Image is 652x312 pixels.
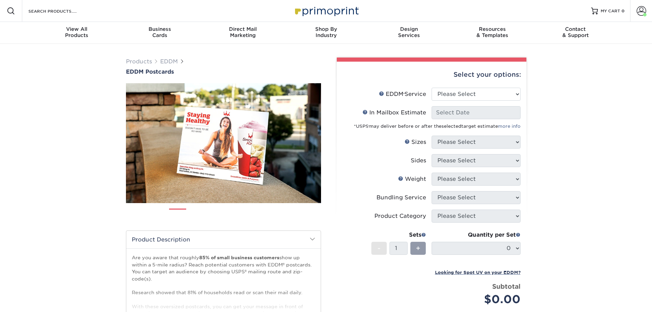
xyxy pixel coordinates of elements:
div: Quantity per Set [432,231,521,239]
div: Bundling Service [376,194,426,202]
sup: ® [404,92,405,95]
div: & Templates [451,26,534,38]
a: Products [126,58,152,65]
span: EDDM Postcards [126,68,174,75]
a: BusinessCards [118,22,201,44]
a: Resources& Templates [451,22,534,44]
div: EDDM Service [379,90,426,98]
span: Design [368,26,451,32]
a: EDDM Postcards [126,68,321,75]
div: Industry [284,26,368,38]
a: EDDM [160,58,178,65]
small: Looking for Spot UV on your EDDM? [435,270,521,275]
a: more info [498,124,521,129]
img: EDDM 01 [169,206,186,223]
a: View AllProducts [35,22,118,44]
img: EDDM 05 [261,206,278,223]
img: EDDM Postcards 01 [126,76,321,211]
small: *USPS may deliver before or after the target estimate [354,124,521,129]
a: Contact& Support [534,22,617,44]
span: Shop By [284,26,368,32]
div: Cards [118,26,201,38]
img: Primoprint [292,3,360,18]
span: MY CART [601,8,620,14]
div: Sides [411,157,426,165]
strong: 85% of small business customers [199,255,279,260]
span: View All [35,26,118,32]
div: In Mailbox Estimate [362,109,426,117]
img: EDDM 03 [215,206,232,223]
a: Looking for Spot UV on your EDDM? [435,269,521,275]
a: DesignServices [368,22,451,44]
div: & Support [534,26,617,38]
span: Direct Mail [201,26,284,32]
span: - [378,243,381,253]
div: Marketing [201,26,284,38]
a: Shop ByIndustry [284,22,368,44]
input: SEARCH PRODUCTS..... [28,7,94,15]
div: Products [35,26,118,38]
div: Select your options: [342,62,521,88]
a: Direct MailMarketing [201,22,284,44]
span: Contact [534,26,617,32]
div: Services [368,26,451,38]
span: 0 [622,9,625,13]
sup: ® [369,125,369,127]
span: Business [118,26,201,32]
strong: Subtotal [492,283,521,290]
div: Product Category [374,212,426,220]
div: $0.00 [437,291,521,308]
span: Resources [451,26,534,32]
span: + [416,243,420,253]
div: Sets [371,231,426,239]
img: EDDM 02 [192,206,209,223]
img: EDDM 04 [238,206,255,223]
div: Sizes [405,138,426,146]
h2: Product Description [126,231,321,248]
div: Weight [398,175,426,183]
span: selected [442,124,461,129]
input: Select Date [432,106,521,119]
